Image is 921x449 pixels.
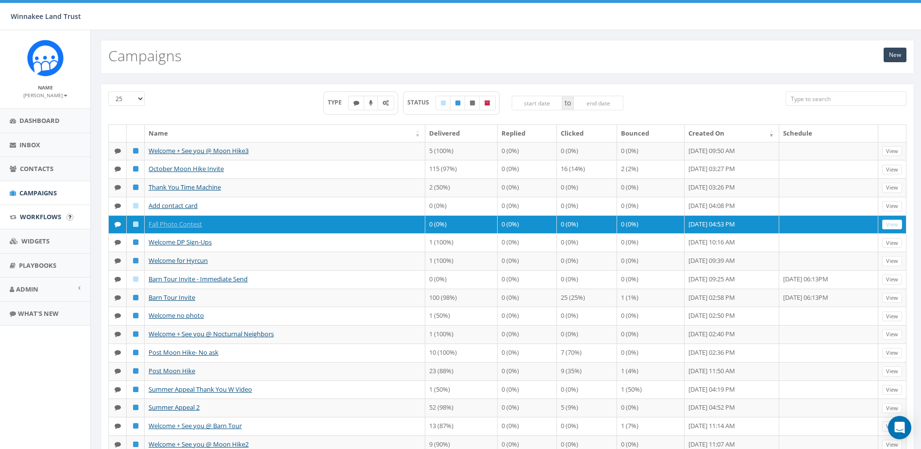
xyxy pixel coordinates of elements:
[617,178,685,197] td: 0 (0%)
[425,197,497,215] td: 0 (0%)
[149,403,200,412] a: Summer Appeal 2
[353,100,359,106] i: Text SMS
[685,344,779,362] td: [DATE] 02:36 PM
[20,212,61,221] span: Workflows
[617,233,685,252] td: 0 (0%)
[115,276,121,282] i: Text SMS
[133,331,138,337] i: Published
[882,421,902,432] a: View
[470,100,475,106] i: Unpublished
[435,96,451,110] label: Draft
[133,386,138,393] i: Published
[557,362,617,380] td: 9 (35%)
[67,214,73,221] input: Submit
[685,233,779,252] td: [DATE] 10:16 AM
[149,440,249,449] a: Welcome + See you @ Moon Hike2
[685,398,779,417] td: [DATE] 04:52 PM
[19,261,56,270] span: Playbooks
[882,256,902,266] a: View
[425,289,497,307] td: 100 (98%)
[18,309,59,318] span: What's New
[557,417,617,435] td: 0 (0%)
[617,325,685,344] td: 0 (0%)
[882,329,902,340] a: View
[617,125,685,142] th: Bounced
[108,48,182,64] h2: Campaigns
[425,252,497,270] td: 1 (100%)
[149,293,195,302] a: Barn Tour Invite
[425,325,497,344] td: 1 (100%)
[149,385,252,394] a: Summer Appeal Thank You W Video
[21,237,50,245] span: Widgets
[617,417,685,435] td: 1 (7%)
[149,183,221,191] a: Thank You Time Machine
[115,221,121,227] i: Text SMS
[617,160,685,178] td: 2 (2%)
[450,96,466,110] label: Published
[20,164,53,173] span: Contacts
[557,197,617,215] td: 0 (0%)
[498,362,557,380] td: 0 (0%)
[115,312,121,319] i: Text SMS
[425,233,497,252] td: 1 (100%)
[133,312,138,319] i: Published
[882,201,902,211] a: View
[557,289,617,307] td: 25 (25%)
[685,215,779,234] td: [DATE] 04:53 PM
[19,189,57,197] span: Campaigns
[115,404,121,411] i: Text SMS
[133,148,138,154] i: Published
[685,125,779,142] th: Created On: activate to sort column ascending
[573,96,624,110] input: end date
[149,201,198,210] a: Add contact card
[38,84,53,91] small: Name
[149,256,208,265] a: Welcome for Hyrcun
[498,289,557,307] td: 0 (0%)
[115,294,121,301] i: Text SMS
[133,404,138,411] i: Published
[882,293,902,303] a: View
[557,252,617,270] td: 0 (0%)
[425,178,497,197] td: 2 (50%)
[115,368,121,374] i: Text SMS
[425,344,497,362] td: 10 (100%)
[23,92,67,99] small: [PERSON_NAME]
[882,146,902,156] a: View
[115,331,121,337] i: Text SMS
[557,125,617,142] th: Clicked
[779,289,878,307] td: [DATE] 06:13PM
[115,258,121,264] i: Text SMS
[882,183,902,193] a: View
[498,215,557,234] td: 0 (0%)
[882,366,902,377] a: View
[882,403,902,414] a: View
[882,220,902,230] a: View
[685,142,779,160] td: [DATE] 09:50 AM
[498,270,557,289] td: 0 (0%)
[498,160,557,178] td: 0 (0%)
[133,258,138,264] i: Published
[498,197,557,215] td: 0 (0%)
[617,215,685,234] td: 0 (0%)
[557,270,617,289] td: 0 (0%)
[685,325,779,344] td: [DATE] 02:40 PM
[498,325,557,344] td: 0 (0%)
[617,252,685,270] td: 0 (0%)
[425,125,497,142] th: Delivered
[149,275,248,283] a: Barn Tour Invite - Immediate Send
[498,417,557,435] td: 0 (0%)
[557,142,617,160] td: 0 (0%)
[617,362,685,380] td: 1 (4%)
[498,125,557,142] th: Replied
[115,423,121,429] i: Text SMS
[133,349,138,356] i: Published
[425,160,497,178] td: 115 (97%)
[498,252,557,270] td: 0 (0%)
[888,416,911,439] div: Open Intercom Messenger
[685,417,779,435] td: [DATE] 11:14 AM
[133,203,138,209] i: Draft
[562,96,573,110] span: to
[882,311,902,322] a: View
[149,366,195,375] a: Post Moon Hike
[882,275,902,285] a: View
